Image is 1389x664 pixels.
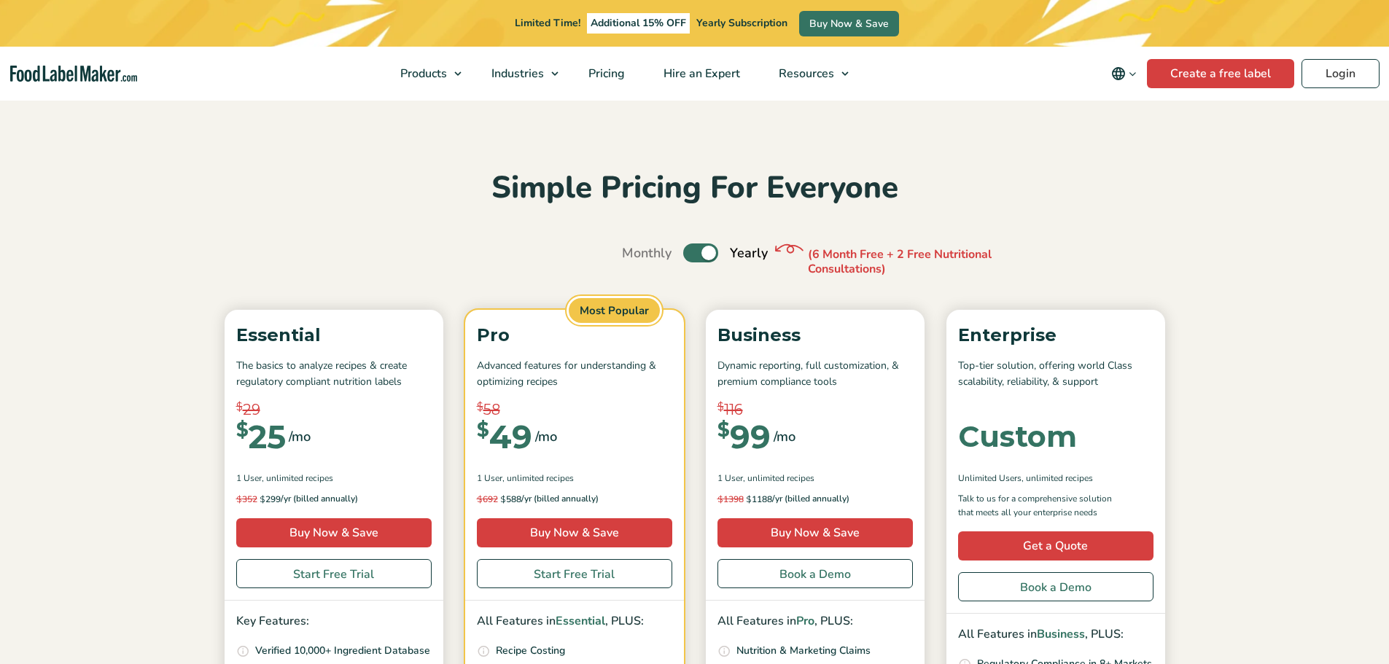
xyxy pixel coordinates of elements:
span: 29 [243,399,260,421]
del: 352 [236,493,257,505]
span: 58 [483,399,500,421]
a: Create a free label [1147,59,1294,88]
span: Hire an Expert [659,66,742,82]
span: 1 User [477,472,502,485]
span: 1188 [717,492,772,507]
a: Food Label Maker homepage [10,66,137,82]
span: Yearly [730,243,768,263]
a: Buy Now & Save [799,11,899,36]
p: Nutrition & Marketing Claims [736,643,871,659]
a: Pricing [569,47,641,101]
del: 1398 [717,493,744,505]
span: Monthly [622,243,672,263]
h2: Simple Pricing For Everyone [217,168,1172,208]
label: Toggle [683,243,718,262]
span: , Unlimited Recipes [262,472,333,485]
span: /mo [289,426,311,447]
div: 25 [236,421,286,453]
p: Pro [477,321,672,349]
span: Unlimited Users [958,472,1022,485]
a: Hire an Expert [645,47,756,101]
span: Industries [487,66,545,82]
a: Get a Quote [958,531,1153,561]
p: Enterprise [958,321,1153,349]
a: Buy Now & Save [477,518,672,547]
span: Pricing [584,66,626,82]
p: Verified 10,000+ Ingredient Database [255,643,430,659]
span: $ [477,493,483,504]
p: Key Features: [236,612,432,631]
div: 99 [717,421,771,453]
a: Start Free Trial [477,559,672,588]
span: Additional 15% OFF [587,13,690,34]
a: Resources [760,47,856,101]
span: /mo [774,426,795,447]
p: (6 Month Free + 2 Free Nutritional Consultations) [808,247,1027,278]
span: $ [717,399,724,415]
span: 299 [236,492,281,507]
span: /yr (billed annually) [281,492,358,507]
span: $ [500,493,506,504]
span: /yr (billed annually) [772,492,849,507]
p: Recipe Costing [496,643,565,659]
a: Buy Now & Save [717,518,913,547]
span: , Unlimited Recipes [1022,472,1093,485]
span: $ [477,421,489,440]
del: 692 [477,493,498,505]
span: $ [236,493,242,504]
div: Custom [958,422,1077,451]
span: /mo [535,426,557,447]
span: Yearly Subscription [696,16,787,30]
p: All Features in , PLUS: [477,612,672,631]
span: Essential [556,613,605,629]
span: Resources [774,66,836,82]
span: 1 User [717,472,743,485]
p: All Features in , PLUS: [717,612,913,631]
a: Industries [472,47,566,101]
span: Pro [796,613,814,629]
p: Essential [236,321,432,349]
a: Buy Now & Save [236,518,432,547]
p: Top-tier solution, offering world Class scalability, reliability, & support [958,358,1153,391]
p: Dynamic reporting, full customization, & premium compliance tools [717,358,913,391]
span: 1 User [236,472,262,485]
span: $ [260,493,265,504]
p: All Features in , PLUS: [958,625,1153,644]
p: The basics to analyze recipes & create regulatory compliant nutrition labels [236,358,432,391]
span: Business [1037,626,1085,642]
span: , Unlimited Recipes [743,472,814,485]
span: $ [717,493,723,504]
span: $ [236,421,249,440]
span: $ [717,421,730,440]
span: $ [236,399,243,415]
a: Book a Demo [958,572,1153,601]
p: Advanced features for understanding & optimizing recipes [477,358,672,391]
span: Products [396,66,448,82]
p: Talk to us for a comprehensive solution that meets all your enterprise needs [958,492,1126,520]
div: 49 [477,421,532,453]
a: Login [1302,59,1380,88]
span: $ [746,493,752,504]
a: Book a Demo [717,559,913,588]
span: 116 [724,399,743,421]
p: Business [717,321,913,349]
button: Change language [1101,59,1147,88]
span: Most Popular [567,296,662,326]
span: , Unlimited Recipes [502,472,574,485]
a: Products [381,47,469,101]
span: Limited Time! [515,16,580,30]
span: 588 [477,492,521,507]
span: $ [477,399,483,415]
a: Start Free Trial [236,559,432,588]
span: /yr (billed annually) [521,492,599,507]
